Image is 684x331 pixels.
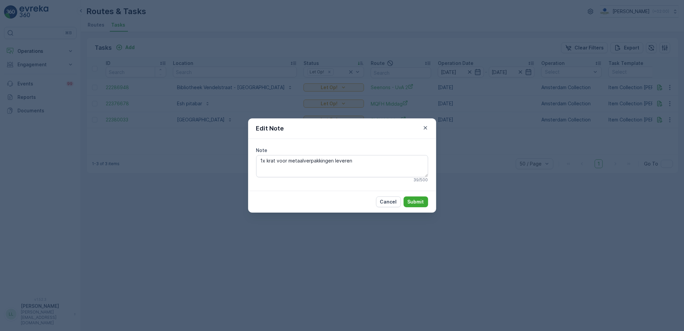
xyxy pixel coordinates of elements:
p: Edit Note [256,124,284,133]
p: 39 / 500 [414,177,428,183]
p: Submit [408,198,424,205]
p: Cancel [380,198,397,205]
label: Note [256,147,268,153]
textarea: 1x krat voor metaalverpakkingen leveren [256,155,428,177]
button: Submit [404,196,428,207]
button: Cancel [376,196,401,207]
